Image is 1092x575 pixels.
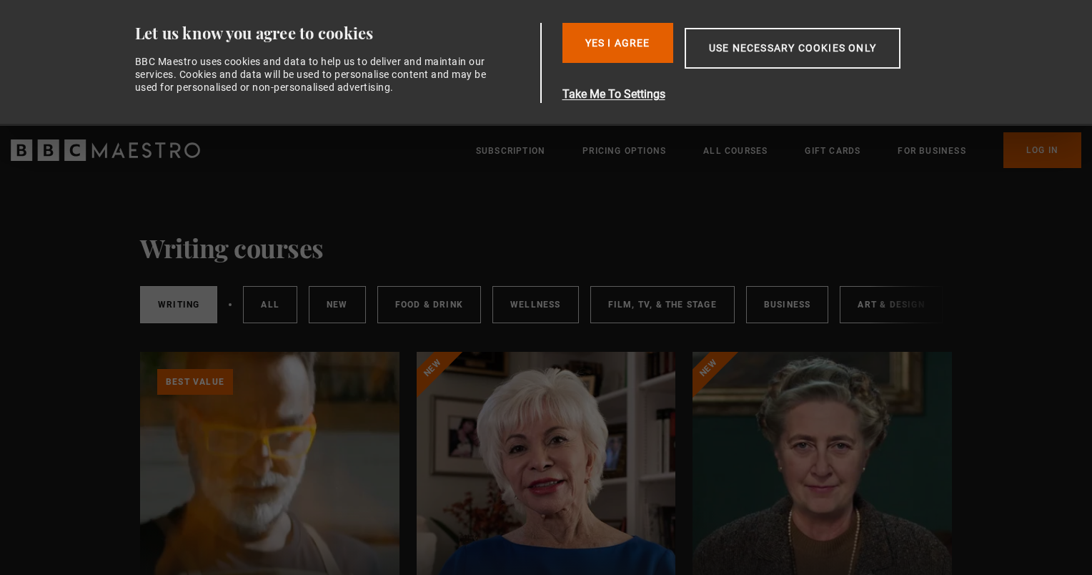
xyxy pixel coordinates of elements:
button: Yes I Agree [562,23,673,63]
div: Let us know you agree to cookies [135,23,535,44]
a: All Courses [703,144,768,158]
button: Use necessary cookies only [685,28,900,69]
a: Film, TV, & The Stage [590,286,735,323]
a: Gift Cards [805,144,860,158]
a: Subscription [476,144,545,158]
p: Best value [157,369,233,395]
svg: BBC Maestro [11,139,200,161]
a: Wellness [492,286,579,323]
a: Food & Drink [377,286,481,323]
a: Pricing Options [582,144,666,158]
a: Business [746,286,829,323]
a: New [309,286,366,323]
button: Take Me To Settings [562,86,968,103]
a: Log In [1003,132,1081,168]
h1: Writing courses [140,232,324,262]
a: All [243,286,297,323]
a: For business [898,144,966,158]
a: Art & Design [840,286,942,323]
nav: Primary [476,132,1081,168]
a: Writing [140,286,217,323]
div: BBC Maestro uses cookies and data to help us to deliver and maintain our services. Cookies and da... [135,55,495,94]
